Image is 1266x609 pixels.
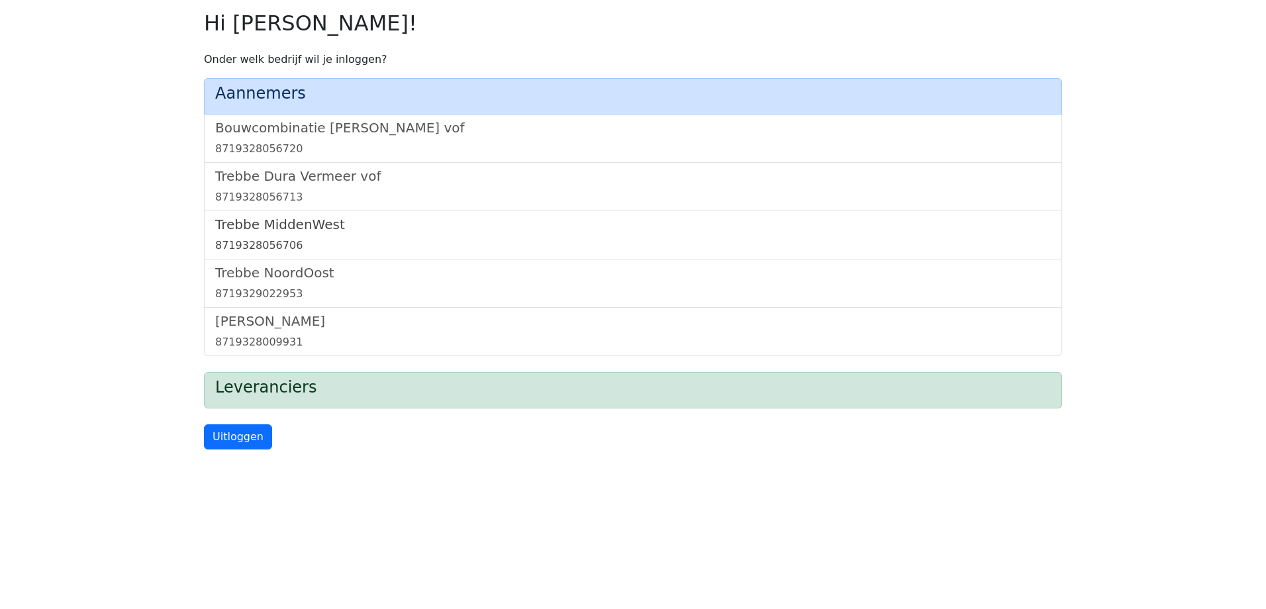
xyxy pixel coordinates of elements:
h5: [PERSON_NAME] [215,313,1051,329]
div: 8719328056706 [215,238,1051,254]
a: Trebbe MiddenWest8719328056706 [215,216,1051,254]
a: Uitloggen [204,424,272,449]
h4: Leveranciers [215,378,1051,397]
a: [PERSON_NAME]8719328009931 [215,313,1051,350]
h2: Hi [PERSON_NAME]! [204,11,1062,36]
div: 8719328009931 [215,334,1051,350]
h5: Trebbe MiddenWest [215,216,1051,232]
a: Trebbe NoordOost8719329022953 [215,265,1051,302]
div: 8719328056713 [215,189,1051,205]
h4: Aannemers [215,84,1051,103]
h5: Trebbe NoordOost [215,265,1051,281]
a: Bouwcombinatie [PERSON_NAME] vof8719328056720 [215,120,1051,157]
h5: Trebbe Dura Vermeer vof [215,168,1051,184]
a: Trebbe Dura Vermeer vof8719328056713 [215,168,1051,205]
h5: Bouwcombinatie [PERSON_NAME] vof [215,120,1051,136]
p: Onder welk bedrijf wil je inloggen? [204,52,1062,68]
div: 8719329022953 [215,286,1051,302]
div: 8719328056720 [215,141,1051,157]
